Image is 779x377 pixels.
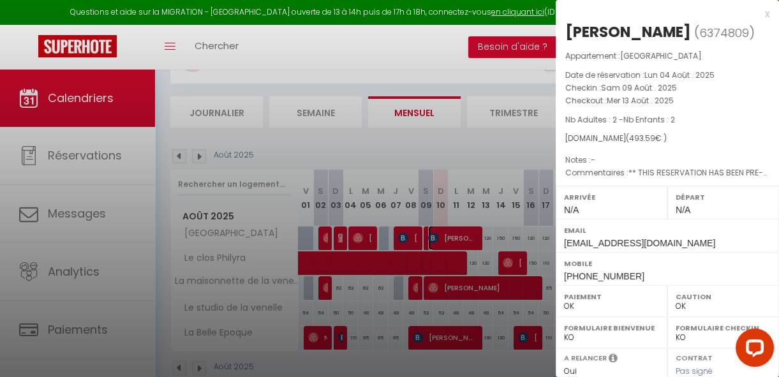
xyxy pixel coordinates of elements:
span: [GEOGRAPHIC_DATA] [620,50,702,61]
p: Commentaires : [565,166,769,179]
span: N/A [676,205,690,215]
label: Contrat [676,353,713,361]
label: Formulaire Bienvenue [564,322,659,334]
span: Sam 09 Août . 2025 [601,82,677,93]
span: 493.59 [629,133,655,144]
p: Checkin : [565,82,769,94]
div: [PERSON_NAME] [565,22,691,42]
span: Lun 04 Août . 2025 [644,70,715,80]
span: ( € ) [626,133,667,144]
label: Départ [676,191,771,203]
p: Date de réservation : [565,69,769,82]
p: Checkout : [565,94,769,107]
span: Mer 13 Août . 2025 [607,95,674,106]
div: [DOMAIN_NAME] [565,133,769,145]
span: [EMAIL_ADDRESS][DOMAIN_NAME] [564,238,715,248]
label: Email [564,224,771,237]
iframe: LiveChat chat widget [725,323,779,377]
i: Sélectionner OUI si vous souhaiter envoyer les séquences de messages post-checkout [609,353,618,367]
span: Nb Enfants : 2 [623,114,675,125]
span: Nb Adultes : 2 - [565,114,675,125]
span: Pas signé [676,366,713,376]
label: Arrivée [564,191,659,203]
label: Mobile [564,257,771,270]
span: 6374809 [699,25,749,41]
span: N/A [564,205,579,215]
div: x [556,6,769,22]
label: Paiement [564,290,659,303]
p: Notes : [565,154,769,166]
label: A relancer [564,353,607,364]
span: [PHONE_NUMBER] [564,271,644,281]
label: Caution [676,290,771,303]
span: - [591,154,595,165]
span: ( ) [694,24,755,41]
label: Formulaire Checkin [676,322,771,334]
p: Appartement : [565,50,769,63]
